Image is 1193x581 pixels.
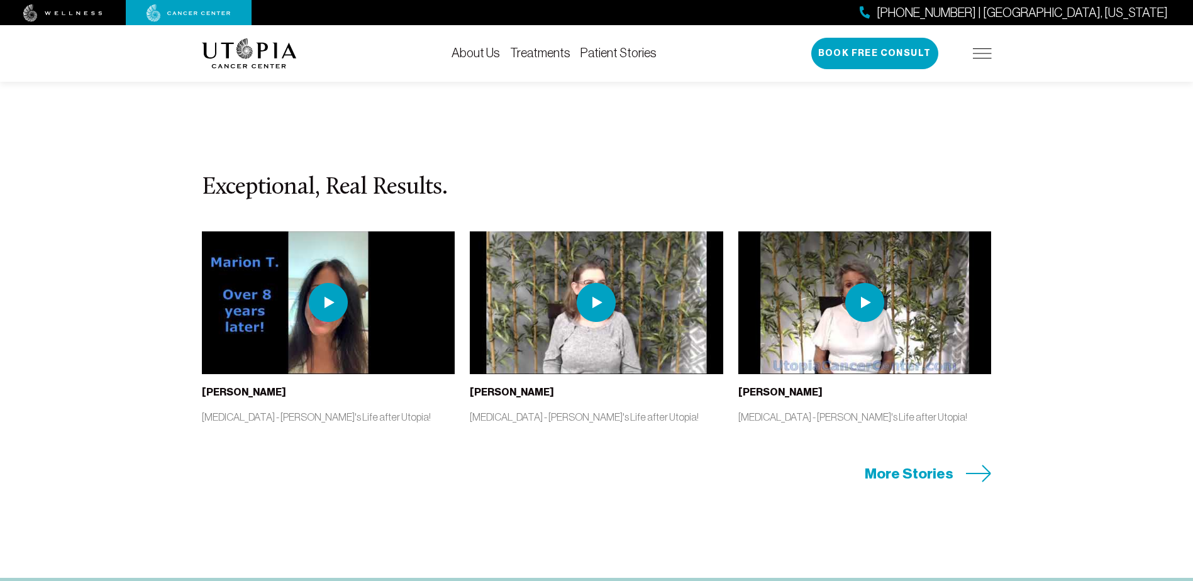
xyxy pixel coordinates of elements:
a: Patient Stories [580,46,657,60]
b: [PERSON_NAME] [470,386,554,398]
img: wellness [23,4,103,22]
img: play icon [577,283,616,322]
img: icon-hamburger [973,48,992,58]
b: [PERSON_NAME] [202,386,286,398]
img: cancer center [147,4,231,22]
h3: Exceptional, Real Results. [202,175,992,201]
img: play icon [309,283,348,322]
img: play icon [845,283,884,322]
a: More Stories [865,464,992,484]
img: thumbnail [738,231,992,373]
a: [PHONE_NUMBER] | [GEOGRAPHIC_DATA], [US_STATE] [860,4,1168,22]
b: [PERSON_NAME] [738,386,823,398]
a: About Us [452,46,500,60]
span: More Stories [865,464,953,484]
p: [MEDICAL_DATA] - [PERSON_NAME]'s Life after Utopia! [202,410,455,424]
span: [PHONE_NUMBER] | [GEOGRAPHIC_DATA], [US_STATE] [877,4,1168,22]
button: Book Free Consult [811,38,938,69]
p: [MEDICAL_DATA] - [PERSON_NAME]'s Life after Utopia! [470,410,723,424]
img: thumbnail [470,231,723,373]
img: logo [202,38,297,69]
p: [MEDICAL_DATA] - [PERSON_NAME]'s Life after Utopia! [738,410,992,424]
a: Treatments [510,46,570,60]
img: thumbnail [202,231,455,373]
